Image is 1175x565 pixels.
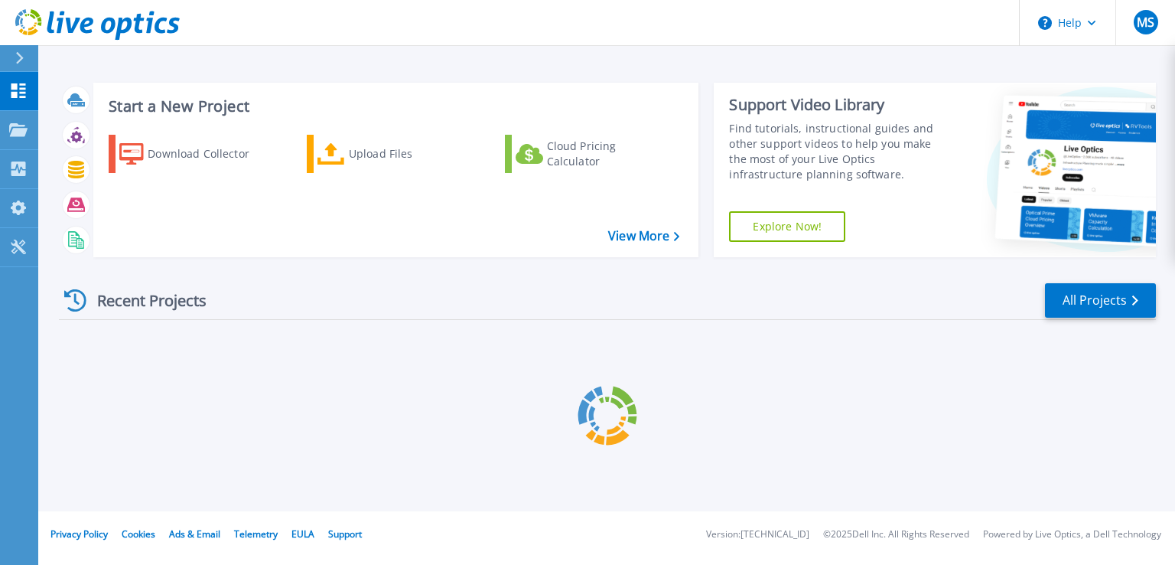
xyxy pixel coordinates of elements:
[307,135,477,173] a: Upload Files
[291,527,314,541] a: EULA
[109,98,679,115] h3: Start a New Project
[608,229,679,243] a: View More
[729,211,845,242] a: Explore Now!
[349,139,471,169] div: Upload Files
[706,530,809,540] li: Version: [TECHNICAL_ID]
[505,135,675,173] a: Cloud Pricing Calculator
[823,530,969,540] li: © 2025 Dell Inc. All Rights Reserved
[109,135,279,173] a: Download Collector
[59,282,227,319] div: Recent Projects
[1137,16,1154,28] span: MS
[547,139,669,169] div: Cloud Pricing Calculator
[169,527,220,541] a: Ads & Email
[729,121,951,182] div: Find tutorials, instructional guides and other support videos to help you make the most of your L...
[50,527,108,541] a: Privacy Policy
[328,527,362,541] a: Support
[148,139,270,169] div: Download Collector
[729,95,951,115] div: Support Video Library
[122,527,155,541] a: Cookies
[1045,283,1156,318] a: All Projects
[234,527,278,541] a: Telemetry
[983,530,1161,540] li: Powered by Live Optics, a Dell Technology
